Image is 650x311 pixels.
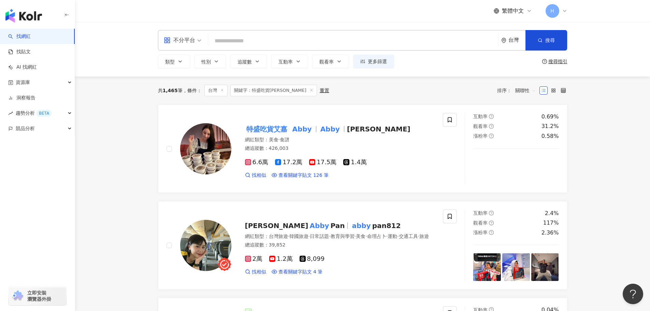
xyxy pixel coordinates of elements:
[473,124,488,129] span: 觀看率
[180,220,231,271] img: KOL Avatar
[473,230,488,235] span: 漲粉率
[367,234,386,239] span: 命理占卜
[550,7,554,15] span: H
[194,55,226,68] button: 性別
[158,88,183,93] div: 共 筆
[545,38,555,43] span: 搜尋
[8,95,35,101] a: 洞察報告
[278,172,329,179] span: 查看關鍵字貼文 126 筆
[319,59,334,65] span: 觀看率
[372,222,401,230] span: pan812
[473,253,501,281] img: post-image
[269,255,293,263] span: 1.2萬
[8,48,31,55] a: 找貼文
[288,234,289,239] span: ·
[497,85,539,96] div: 排序：
[531,157,559,184] img: post-image
[269,137,278,142] span: 美食
[230,55,267,68] button: 追蹤數
[8,64,37,71] a: AI 找網紅
[473,210,488,216] span: 互動率
[312,55,349,68] button: 觀看率
[489,211,494,215] span: question-circle
[245,172,266,179] a: 找相似
[308,220,330,231] mark: Abby
[8,33,31,40] a: search找網紅
[36,110,52,117] div: BETA
[245,222,308,230] span: [PERSON_NAME]
[16,75,30,90] span: 資源庫
[163,88,178,93] span: 1,465
[347,125,410,133] span: [PERSON_NAME]
[489,124,494,129] span: question-circle
[531,253,559,281] img: post-image
[541,123,559,130] div: 31.2%
[245,255,262,263] span: 2萬
[541,229,559,237] div: 2.36%
[300,255,325,263] span: 8,099
[245,233,435,240] div: 網紅類型 ：
[356,234,365,239] span: 美食
[353,55,394,68] button: 更多篩選
[502,7,524,15] span: 繁體中文
[164,37,171,44] span: appstore
[623,284,643,304] iframe: Help Scout Beacon - Open
[542,59,547,64] span: question-circle
[355,234,356,239] span: ·
[289,234,308,239] span: 韓國旅遊
[158,201,567,289] a: KOL Avatar[PERSON_NAME]AbbyPanabbypan812網紅類型：台灣旅遊·韓國旅遊·日常話題·教育與學習·美食·命理占卜·運動·交通工具·旅遊總追蹤數：39,8522萬...
[331,222,345,230] span: Pan
[271,55,308,68] button: 互動率
[245,269,266,275] a: 找相似
[165,59,175,65] span: 類型
[331,234,355,239] span: 教育與學習
[272,269,323,275] a: 查看關鍵字貼文 4 筆
[245,137,435,143] div: 網紅類型 ：
[515,85,536,96] span: 關聯性
[501,38,506,43] span: environment
[237,59,252,65] span: 追蹤數
[204,85,228,96] span: 台灣
[545,210,559,217] div: 2.4%
[489,133,494,138] span: question-circle
[309,159,336,166] span: 17.5萬
[164,35,195,46] div: 不分平台
[368,59,387,64] span: 更多篩選
[252,172,266,179] span: 找相似
[489,114,494,119] span: question-circle
[502,253,530,281] img: post-image
[473,133,488,139] span: 漲粉率
[320,88,329,93] div: 重置
[365,234,367,239] span: ·
[278,269,323,275] span: 查看關鍵字貼文 4 筆
[278,59,293,65] span: 互動率
[252,269,266,275] span: 找相似
[386,234,388,239] span: ·
[473,220,488,226] span: 觀看率
[319,124,341,135] mark: Abby
[245,145,435,152] div: 總追蹤數 ： 426,003
[280,137,289,142] span: 食譜
[158,55,190,68] button: 類型
[272,172,329,179] a: 查看關鍵字貼文 126 筆
[541,113,559,121] div: 0.69%
[541,132,559,140] div: 0.58%
[16,121,35,136] span: 競品分析
[508,37,525,43] div: 台灣
[245,124,289,135] mark: 特盛吃貨艾嘉
[183,88,202,93] span: 條件 ：
[201,59,211,65] span: 性別
[543,219,559,227] div: 117%
[548,59,567,64] div: 搜尋指引
[397,234,399,239] span: ·
[418,234,419,239] span: ·
[343,159,367,166] span: 1.4萬
[269,234,288,239] span: 台灣旅遊
[275,159,302,166] span: 17.2萬
[502,157,530,184] img: post-image
[245,159,269,166] span: 6.6萬
[8,111,13,116] span: rise
[278,137,280,142] span: ·
[291,124,313,135] mark: Abby
[308,234,310,239] span: ·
